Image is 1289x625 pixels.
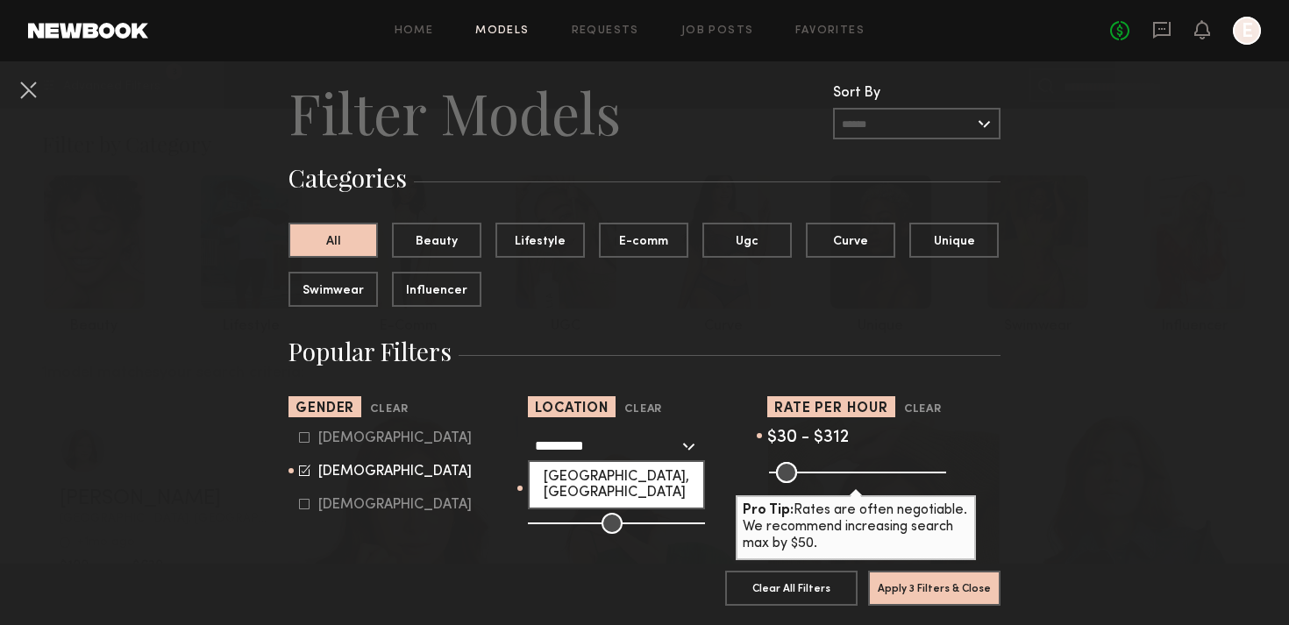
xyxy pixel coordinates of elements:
[288,161,1001,195] h3: Categories
[681,25,754,37] a: Job Posts
[530,462,703,508] div: [GEOGRAPHIC_DATA], [GEOGRAPHIC_DATA]
[767,430,849,446] span: $30 - $312
[395,25,434,37] a: Home
[795,25,865,37] a: Favorites
[475,25,529,37] a: Models
[833,86,1001,101] div: Sort By
[318,466,472,477] div: [DEMOGRAPHIC_DATA]
[318,500,472,510] div: [DEMOGRAPHIC_DATA]
[370,400,408,420] button: Clear
[288,272,378,307] button: Swimwear
[288,77,621,147] h2: Filter Models
[1233,17,1261,45] a: E
[806,223,895,258] button: Curve
[624,400,662,420] button: Clear
[572,25,639,37] a: Requests
[495,223,585,258] button: Lifestyle
[743,504,794,517] b: Pro Tip:
[14,75,42,107] common-close-button: Cancel
[736,495,976,560] div: Rates are often negotiable. We recommend increasing search max by $50.
[288,335,1001,368] h3: Popular Filters
[725,571,858,606] button: Clear All Filters
[318,433,472,444] div: [DEMOGRAPHIC_DATA]
[904,400,942,420] button: Clear
[14,75,42,103] button: Cancel
[392,223,481,258] button: Beauty
[599,223,688,258] button: E-comm
[296,402,354,415] span: Gender
[909,223,999,258] button: Unique
[392,272,481,307] button: Influencer
[868,571,1001,606] button: Apply 3 Filters & Close
[288,223,378,258] button: All
[774,402,888,415] span: Rate per Hour
[535,402,609,415] span: Location
[702,223,792,258] button: Ugc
